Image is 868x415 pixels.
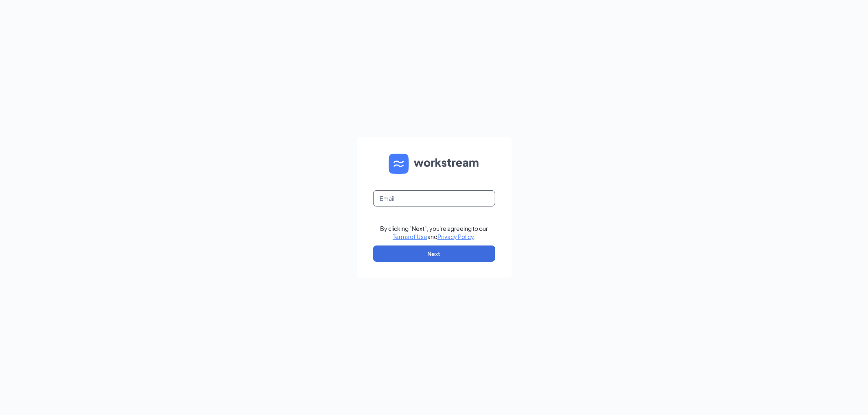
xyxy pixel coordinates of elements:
a: Privacy Policy [437,233,474,240]
input: Email [373,190,495,206]
img: WS logo and Workstream text [389,154,480,174]
button: Next [373,246,495,262]
div: By clicking "Next", you're agreeing to our and . [380,224,488,241]
a: Terms of Use [393,233,427,240]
